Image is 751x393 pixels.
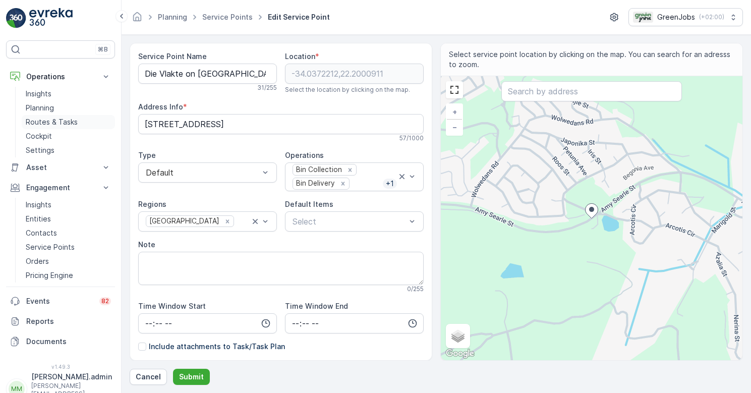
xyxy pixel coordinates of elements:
[285,86,410,94] span: Select the location by clicking on the map.
[501,81,682,101] input: Search by address
[285,302,348,310] label: Time Window End
[31,372,112,382] p: [PERSON_NAME].admin
[138,102,183,111] label: Address Info
[26,242,75,252] p: Service Points
[447,104,462,120] a: Zoom In
[146,216,221,227] div: [GEOGRAPHIC_DATA]
[266,12,332,22] span: Edit Service Point
[337,179,349,188] div: Remove Bin Delivery
[26,256,49,266] p: Orders
[26,72,95,82] p: Operations
[22,212,115,226] a: Entities
[26,316,111,326] p: Reports
[22,115,115,129] a: Routes & Tasks
[285,52,315,61] label: Location
[26,103,54,113] p: Planning
[22,198,115,212] a: Insights
[257,84,277,92] p: 31 / 255
[22,101,115,115] a: Planning
[452,107,457,116] span: +
[138,151,156,159] label: Type
[293,215,406,228] p: Select
[26,183,95,193] p: Engagement
[22,240,115,254] a: Service Points
[138,200,166,208] label: Regions
[179,372,204,382] p: Submit
[22,143,115,157] a: Settings
[149,342,285,352] p: Include attachments to Task/Task Plan
[285,151,324,159] label: Operations
[447,82,462,97] a: View Fullscreen
[385,179,395,189] p: + 1
[6,178,115,198] button: Engagement
[22,254,115,268] a: Orders
[22,87,115,101] a: Insights
[138,360,184,369] label: Service Days
[6,291,115,311] a: Events82
[449,49,734,70] span: Select service point location by clicking on the map. You can search for an adresss to zoom.
[407,285,424,293] p: 0 / 255
[222,217,233,226] div: Remove Mossel Bay
[22,268,115,283] a: Pricing Engine
[443,347,477,360] img: Google
[136,372,161,382] p: Cancel
[657,12,695,22] p: GreenJobs
[285,200,333,208] label: Default Items
[202,13,253,21] a: Service Points
[443,347,477,360] a: Open this area in Google Maps (opens a new window)
[293,164,343,175] div: Bin Collection
[26,200,51,210] p: Insights
[173,369,210,385] button: Submit
[29,8,73,28] img: logo_light-DOdMpM7g.png
[699,13,724,21] p: ( +02:00 )
[22,129,115,143] a: Cockpit
[26,296,93,306] p: Events
[130,369,167,385] button: Cancel
[26,89,51,99] p: Insights
[132,15,143,24] a: Homepage
[6,8,26,28] img: logo
[285,360,344,369] label: Account Number
[6,331,115,352] a: Documents
[26,145,54,155] p: Settings
[6,67,115,87] button: Operations
[101,297,109,305] p: 82
[447,325,469,347] a: Layers
[628,8,743,26] button: GreenJobs(+02:00)
[26,214,51,224] p: Entities
[399,134,424,142] p: 57 / 1000
[22,226,115,240] a: Contacts
[26,162,95,173] p: Asset
[26,117,78,127] p: Routes & Tasks
[98,45,108,53] p: ⌘B
[26,270,73,280] p: Pricing Engine
[633,12,653,23] img: Green_Jobs_Logo.png
[138,240,155,249] label: Note
[138,302,206,310] label: Time Window Start
[6,364,115,370] span: v 1.49.3
[138,52,207,61] label: Service Point Name
[26,336,111,347] p: Documents
[6,157,115,178] button: Asset
[158,13,187,21] a: Planning
[452,123,457,131] span: −
[26,131,52,141] p: Cockpit
[293,178,336,189] div: Bin Delivery
[6,311,115,331] a: Reports
[26,228,57,238] p: Contacts
[447,120,462,135] a: Zoom Out
[344,165,356,175] div: Remove Bin Collection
